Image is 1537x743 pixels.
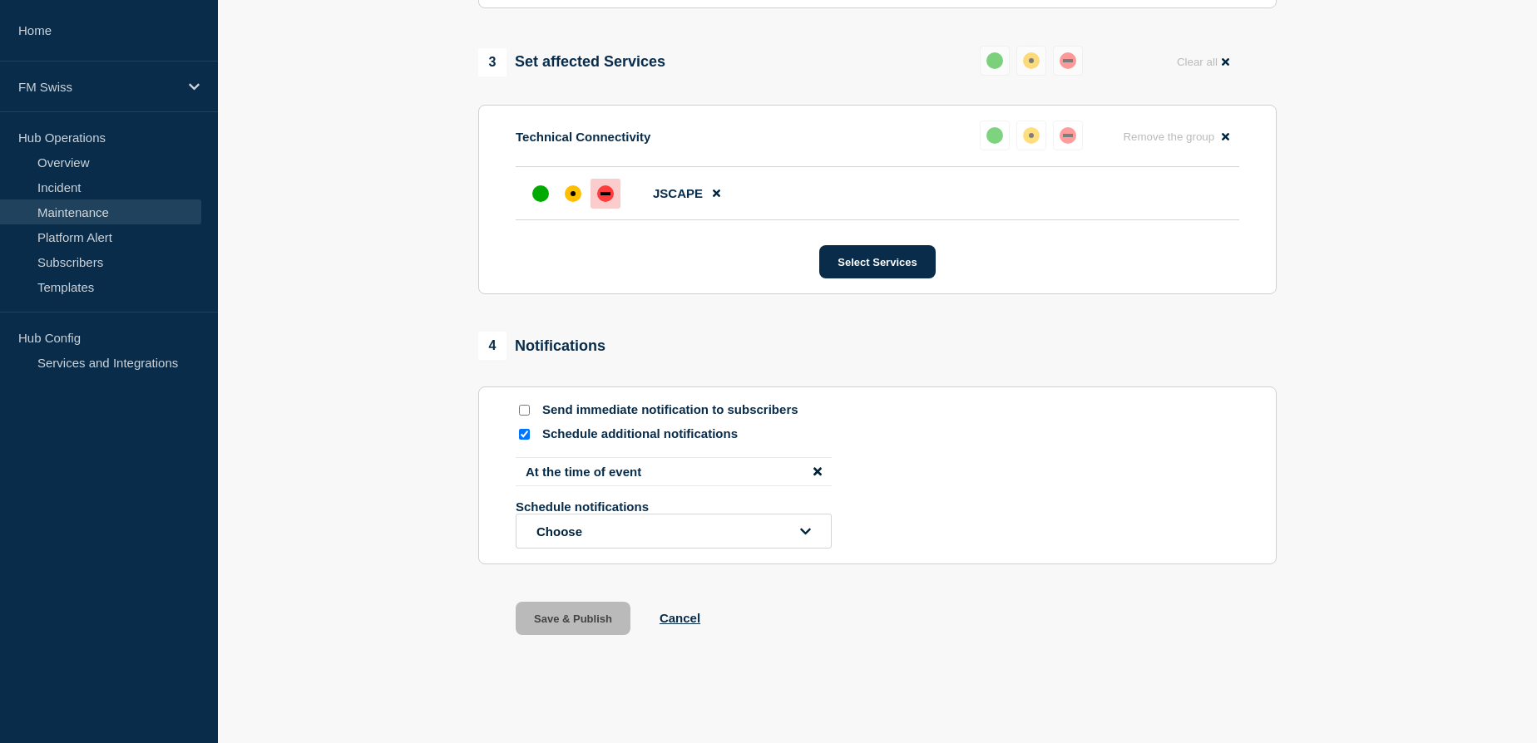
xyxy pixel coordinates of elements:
[478,48,507,76] span: 3
[1016,121,1046,150] button: affected
[565,185,581,202] div: affected
[1053,121,1083,150] button: down
[18,80,178,94] p: FM Swiss
[653,186,703,200] span: JSCAPE
[519,429,530,440] input: Schedule additional notifications
[660,611,700,625] button: Cancel
[1016,46,1046,76] button: affected
[478,48,665,76] div: Set affected Services
[516,514,832,549] button: open dropdown
[813,465,822,479] button: disable notification At the time of event
[1123,130,1214,143] span: Remove the group
[516,499,782,514] p: Schedule notifications
[532,185,549,202] div: up
[980,46,1010,76] button: up
[478,332,605,360] div: Notifications
[1060,52,1076,69] div: down
[1113,121,1239,153] button: Remove the group
[1060,127,1076,144] div: down
[1053,46,1083,76] button: down
[1023,127,1040,144] div: affected
[986,52,1003,69] div: up
[519,405,530,416] input: Send immediate notification to subscribers
[542,402,808,418] p: Send immediate notification to subscribers
[516,130,650,144] p: Technical Connectivity
[1167,46,1239,78] button: Clear all
[1023,52,1040,69] div: affected
[516,602,630,635] button: Save & Publish
[597,185,614,202] div: down
[542,426,808,442] p: Schedule additional notifications
[819,245,935,278] button: Select Services
[980,121,1010,150] button: up
[986,127,1003,144] div: up
[516,457,832,486] li: At the time of event
[478,332,507,360] span: 4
